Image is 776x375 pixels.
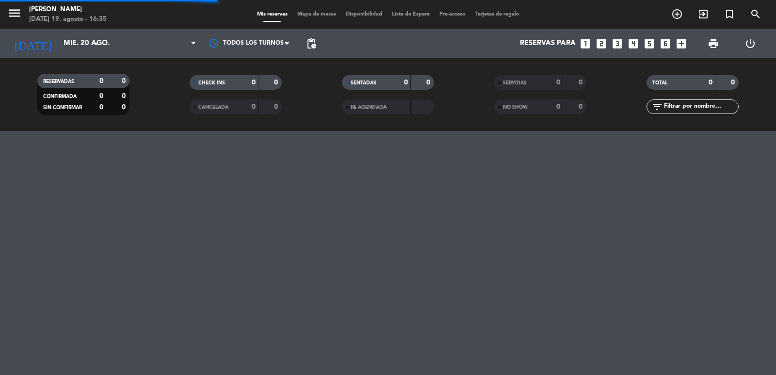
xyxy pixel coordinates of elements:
strong: 0 [122,78,128,84]
strong: 0 [252,79,256,86]
span: NO SHOW [503,105,528,110]
strong: 0 [122,104,128,111]
strong: 0 [556,103,560,110]
span: Mis reservas [252,12,292,17]
div: [DATE] 19. agosto - 16:35 [29,15,107,24]
i: looks_5 [643,37,656,50]
span: CONFIRMADA [43,94,77,99]
div: [PERSON_NAME] [29,5,107,15]
span: SIN CONFIRMAR [43,105,82,110]
span: CHECK INS [198,81,225,85]
strong: 0 [99,104,103,111]
div: LOG OUT [732,29,769,58]
input: Filtrar por nombre... [663,101,738,112]
strong: 0 [731,79,737,86]
span: TOTAL [652,81,667,85]
i: add_circle_outline [671,8,683,20]
span: CANCELADA [198,105,228,110]
strong: 0 [709,79,712,86]
strong: 0 [404,79,408,86]
strong: 0 [426,79,432,86]
span: Lista de Espera [387,12,435,17]
i: add_box [675,37,688,50]
i: turned_in_not [724,8,735,20]
strong: 0 [579,79,584,86]
span: Tarjetas de regalo [470,12,524,17]
strong: 0 [579,103,584,110]
i: looks_6 [659,37,672,50]
strong: 0 [99,93,103,99]
span: Reservas para [520,39,576,48]
i: filter_list [651,101,663,113]
strong: 0 [556,79,560,86]
i: power_settings_new [744,38,756,49]
i: looks_3 [611,37,624,50]
i: [DATE] [7,33,59,54]
span: print [708,38,719,49]
span: SENTADAS [351,81,376,85]
strong: 0 [274,103,280,110]
span: SERVIDAS [503,81,527,85]
i: arrow_drop_down [90,38,102,49]
button: menu [7,6,22,24]
strong: 0 [122,93,128,99]
i: menu [7,6,22,20]
strong: 0 [274,79,280,86]
span: Disponibilidad [341,12,387,17]
i: looks_two [595,37,608,50]
i: search [750,8,761,20]
i: exit_to_app [697,8,709,20]
strong: 0 [99,78,103,84]
span: Mapa de mesas [292,12,341,17]
strong: 0 [252,103,256,110]
span: RESERVADAS [43,79,74,84]
i: looks_4 [627,37,640,50]
span: Pre-acceso [435,12,470,17]
span: RE AGENDADA [351,105,387,110]
i: looks_one [579,37,592,50]
span: pending_actions [306,38,317,49]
